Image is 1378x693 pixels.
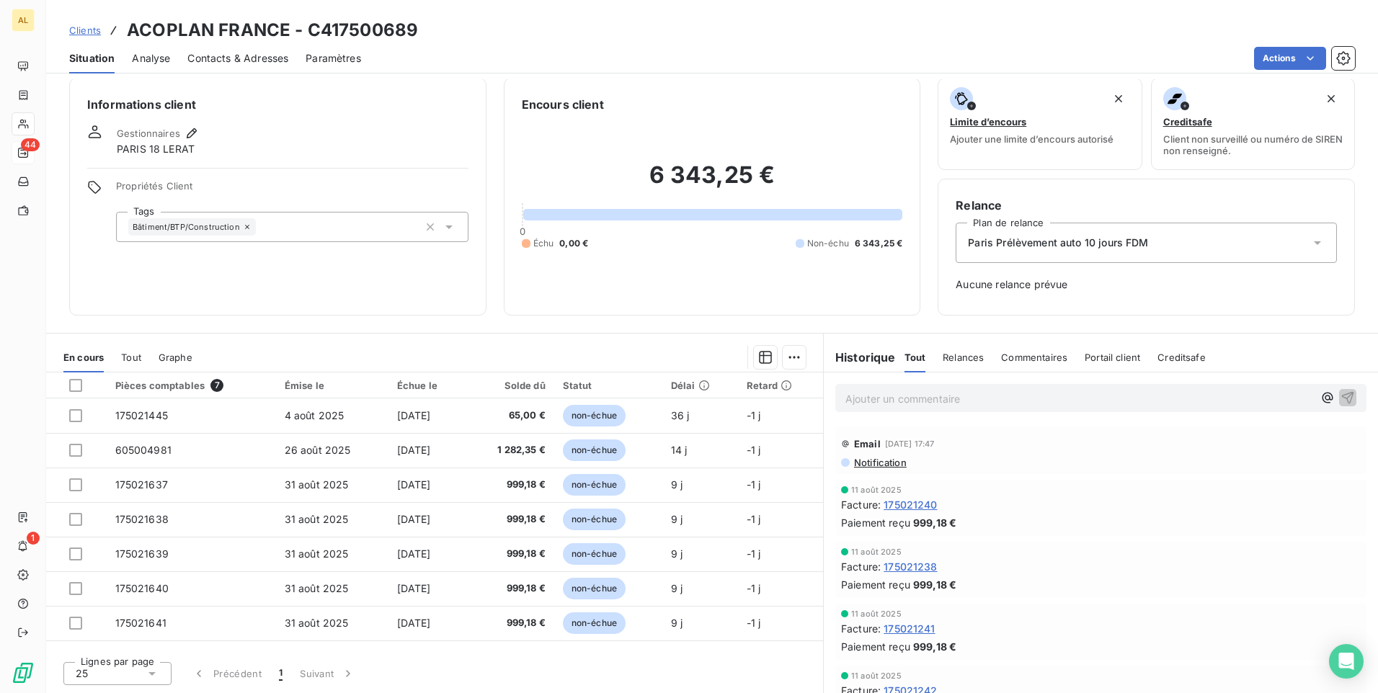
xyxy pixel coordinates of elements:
span: 1 [27,532,40,545]
span: Contacts & Adresses [187,51,288,66]
span: non-échue [563,474,626,496]
span: Paiement reçu [841,639,910,654]
span: 175021639 [115,547,169,560]
span: 9 j [671,617,683,629]
span: Creditsafe [1157,352,1206,363]
span: Échu [533,237,554,250]
span: -1 j [747,478,761,491]
div: Émise le [285,380,380,391]
span: Notification [853,457,907,468]
div: Retard [747,380,815,391]
span: Paris Prélèvement auto 10 jours FDM [968,236,1148,250]
span: PARIS 18 LERAT [117,142,195,156]
span: Clients [69,24,101,36]
span: 31 août 2025 [285,513,349,525]
button: CreditsafeClient non surveillé ou numéro de SIREN non renseigné. [1151,78,1355,170]
span: -1 j [747,444,761,456]
span: 26 août 2025 [285,444,351,456]
span: Ajouter une limite d’encours autorisé [950,133,1113,145]
span: Gestionnaires [117,128,180,139]
span: Non-échu [807,237,849,250]
span: 999,18 € [475,478,546,492]
span: 999,18 € [913,639,956,654]
span: 175021641 [115,617,166,629]
span: 999,18 € [475,547,546,561]
span: Limite d’encours [950,116,1026,128]
span: 999,18 € [475,512,546,527]
span: 175021638 [115,513,169,525]
span: 9 j [671,547,683,560]
span: 6 343,25 € [855,237,903,250]
span: non-échue [563,405,626,426]
span: 0 [520,225,525,237]
div: Délai [671,380,729,391]
span: 999,18 € [475,581,546,596]
span: 31 août 2025 [285,547,349,560]
span: Commentaires [1001,352,1067,363]
span: [DATE] [397,513,431,525]
span: 11 août 2025 [851,547,902,556]
span: Tout [904,352,926,363]
span: non-échue [563,509,626,530]
span: -1 j [747,513,761,525]
span: Aucune relance prévue [956,277,1337,292]
span: 175021637 [115,478,168,491]
div: Solde dû [475,380,546,391]
span: -1 j [747,547,761,560]
span: Client non surveillé ou numéro de SIREN non renseigné. [1163,133,1343,156]
span: Facture : [841,497,881,512]
span: 999,18 € [913,515,956,530]
span: 65,00 € [475,408,546,423]
div: AL [12,9,35,32]
span: En cours [63,352,104,363]
span: 4 août 2025 [285,409,344,421]
span: non-échue [563,543,626,565]
span: 7 [210,379,223,392]
span: Propriétés Client [116,180,468,200]
input: Ajouter une valeur [256,220,267,233]
h6: Historique [824,349,896,366]
h3: ACOPLAN FRANCE - C417500689 [127,17,418,43]
span: non-échue [563,439,626,461]
span: 175021640 [115,582,169,594]
button: Actions [1254,47,1326,70]
span: Situation [69,51,115,66]
span: 175021240 [884,497,937,512]
span: [DATE] [397,582,431,594]
span: Tout [121,352,141,363]
span: 31 août 2025 [285,582,349,594]
span: 175021445 [115,409,168,421]
span: 999,18 € [475,616,546,630]
span: Email [854,438,881,450]
h6: Informations client [87,96,468,113]
button: Précédent [183,658,270,689]
span: 9 j [671,513,683,525]
span: [DATE] 17:47 [885,439,935,448]
span: Analyse [132,51,170,66]
button: Suivant [291,658,364,689]
span: Paiement reçu [841,515,910,530]
span: Bâtiment/BTP/Construction [133,223,240,231]
span: -1 j [747,582,761,594]
span: 36 j [671,409,690,421]
h6: Encours client [522,96,604,113]
span: [DATE] [397,478,431,491]
img: Logo LeanPay [12,661,35,684]
span: 999,18 € [913,577,956,592]
span: 1 282,35 € [475,443,546,457]
span: 175021238 [884,559,937,574]
div: Statut [563,380,654,391]
a: Clients [69,23,101,37]
span: 14 j [671,444,688,456]
span: non-échue [563,612,626,634]
span: Facture : [841,559,881,574]
div: Échue le [397,380,458,391]
span: Paramètres [306,51,361,66]
span: [DATE] [397,409,431,421]
span: 9 j [671,582,683,594]
span: 1 [279,666,283,681]
span: 25 [76,666,88,681]
div: Open Intercom Messenger [1329,644,1364,679]
span: [DATE] [397,547,431,560]
span: -1 j [747,617,761,629]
